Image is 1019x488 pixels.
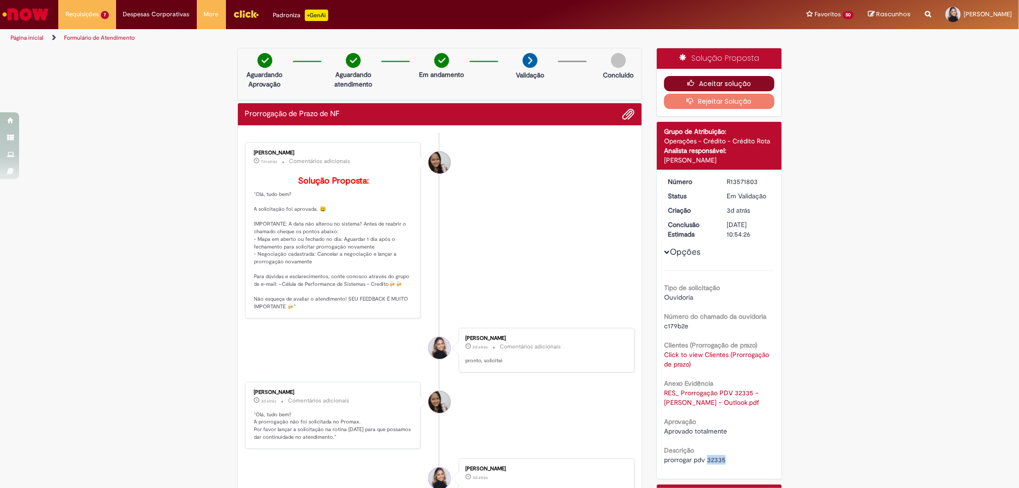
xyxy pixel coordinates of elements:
[727,220,771,239] div: [DATE] 10:54:26
[500,343,561,351] small: Comentários adicionais
[419,70,464,79] p: Em andamento
[664,155,774,165] div: [PERSON_NAME]
[261,398,277,404] time: 26/09/2025 18:09:03
[622,108,634,120] button: Adicionar anexos
[664,94,774,109] button: Rejeitar Solução
[661,177,719,186] dt: Número
[664,312,766,321] b: Número do chamado da ouvidoria
[1,5,50,24] img: ServiceNow
[254,176,413,311] p: "Olá, tudo bem? A solicitação foi aprovada. 😀 IMPORTANTE: A data não alterou no sistema? Antes de...
[661,220,719,239] dt: Conclusão Estimada
[298,175,369,186] b: Solução Proposta:
[664,446,694,455] b: Descrição
[664,379,713,388] b: Anexo Evidência
[101,11,109,19] span: 7
[289,397,350,405] small: Comentários adicionais
[664,146,774,155] div: Analista responsável:
[664,283,720,292] b: Tipo de solicitação
[242,70,288,89] p: Aguardando Aprovação
[664,350,769,369] a: Click to view Clientes (Prorrogação de prazo)
[254,390,413,395] div: [PERSON_NAME]
[11,34,43,42] a: Página inicial
[664,455,726,464] span: prorrogar pdv 32335
[261,159,278,164] span: 7m atrás
[472,475,488,480] span: 3d atrás
[727,206,750,215] span: 3d atrás
[245,110,340,119] h2: Prorrogação de Prazo de NF Histórico de tíquete
[661,191,719,201] dt: Status
[346,53,361,68] img: check-circle-green.png
[472,344,488,350] span: 2d atrás
[664,136,774,146] div: Operações - Crédito - Crédito Rota
[664,417,696,426] b: Aprovação
[664,427,727,435] span: Aprovado totalmente
[254,411,413,441] p: "Olá, tudo bem? A prorrogação não foi solicitada no Promax. Por favor lançar a solicitação na rot...
[611,53,626,68] img: img-circle-grey.png
[727,206,750,215] time: 26/09/2025 16:54:23
[434,53,449,68] img: check-circle-green.png
[603,70,633,80] p: Concluído
[727,206,771,215] div: 26/09/2025 16:54:23
[727,191,771,201] div: Em Validação
[661,206,719,215] dt: Criação
[64,34,135,42] a: Formulário de Atendimento
[472,475,488,480] time: 26/09/2025 16:54:13
[657,48,782,69] div: Solução Proposta
[843,11,854,19] span: 50
[261,398,277,404] span: 3d atrás
[261,159,278,164] time: 29/09/2025 08:30:39
[123,10,190,19] span: Despesas Corporativas
[465,336,624,341] div: [PERSON_NAME]
[876,10,911,19] span: Rascunhos
[664,322,688,330] span: c179b2e
[429,391,451,413] div: Valeria Maria Da Conceicao
[727,177,771,186] div: R13571803
[429,337,451,359] div: Isabella Viana
[964,10,1012,18] span: [PERSON_NAME]
[465,466,624,472] div: [PERSON_NAME]
[233,7,259,21] img: click_logo_yellow_360x200.png
[664,127,774,136] div: Grupo de Atribuição:
[472,344,488,350] time: 27/09/2025 12:57:54
[254,150,413,156] div: [PERSON_NAME]
[664,341,757,349] b: Clientes (Prorrogação de prazo)
[7,29,672,47] ul: Trilhas de página
[273,10,328,21] div: Padroniza
[664,76,774,91] button: Aceitar solução
[204,10,219,19] span: More
[65,10,99,19] span: Requisições
[330,70,376,89] p: Aguardando atendimento
[516,70,544,80] p: Validação
[664,293,693,302] span: Ouvidoria
[868,10,911,19] a: Rascunhos
[290,157,351,165] small: Comentários adicionais
[305,10,328,21] p: +GenAi
[257,53,272,68] img: check-circle-green.png
[523,53,537,68] img: arrow-next.png
[465,357,624,365] p: pronto, solicitei
[429,152,451,174] div: Valeria Maria Da Conceicao
[815,10,841,19] span: Favoritos
[664,389,761,407] a: Download de RES_ Prorrogação PDV 32335 – ISABELLA VIANA – Outlook.pdf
